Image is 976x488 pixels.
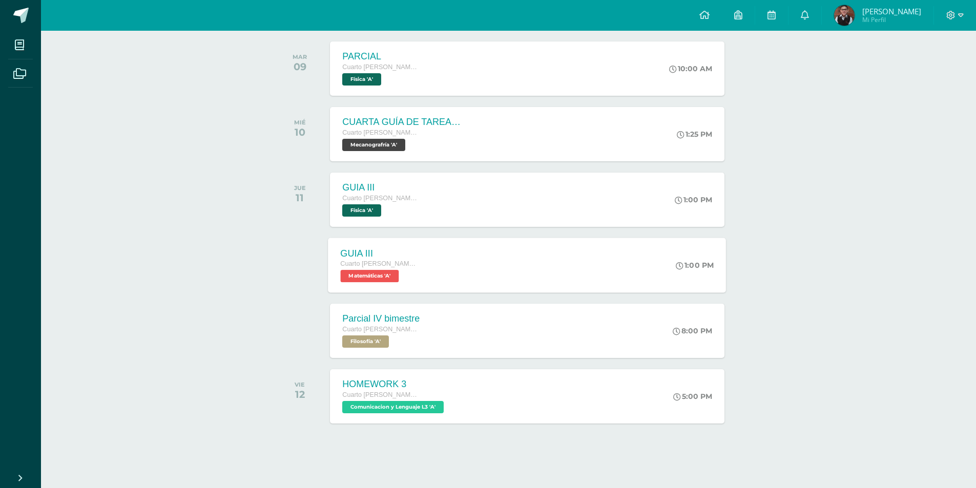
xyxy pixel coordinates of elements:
span: Cuarto [PERSON_NAME]. CCLL en Computación [341,260,419,267]
div: HOMEWORK 3 [342,379,446,390]
span: Mi Perfil [862,15,921,24]
div: CUARTA GUÍA DE TAREAS DEL CUARTO BIMESTRE [342,117,465,128]
span: Cuarto [PERSON_NAME]. CCLL en Computación [342,63,419,71]
div: MAR [293,53,307,60]
div: 1:25 PM [677,130,712,139]
div: 5:00 PM [673,392,712,401]
div: 10:00 AM [669,64,712,73]
div: PARCIAL [342,51,419,62]
span: Cuarto [PERSON_NAME]. CCLL en Computación [342,391,419,398]
img: 455bf766dc1d11c7e74e486f8cbc5a2b.png [834,5,855,26]
span: Mecanografría 'A' [342,139,405,151]
span: Física 'A' [342,73,381,86]
div: JUE [294,184,306,192]
span: [PERSON_NAME] [862,6,921,16]
div: 12 [295,388,305,400]
span: Cuarto [PERSON_NAME]. CCLL en Computación [342,195,419,202]
div: 1:00 PM [676,261,714,270]
div: MIÉ [294,119,306,126]
div: 8:00 PM [673,326,712,335]
span: Comunicacion y Lenguaje L3 'A' [342,401,444,413]
div: 11 [294,192,306,204]
span: Cuarto [PERSON_NAME]. CCLL en Computación [342,129,419,136]
span: Matemáticas 'A' [341,270,399,282]
span: Filosofía 'A' [342,335,389,348]
div: 09 [293,60,307,73]
span: Física 'A' [342,204,381,217]
div: GUIA III [342,182,419,193]
div: VIE [295,381,305,388]
span: Cuarto [PERSON_NAME]. CCLL en Computación [342,326,419,333]
div: 1:00 PM [675,195,712,204]
div: 10 [294,126,306,138]
div: GUIA III [341,248,419,259]
div: Parcial IV bimestre [342,313,420,324]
